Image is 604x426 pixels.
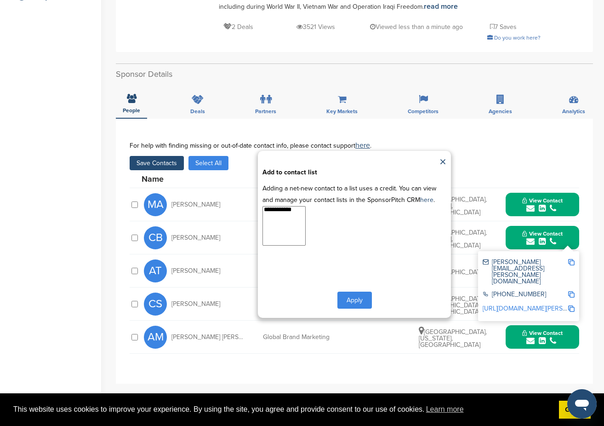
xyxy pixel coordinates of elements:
span: [GEOGRAPHIC_DATA], [US_STATE], [GEOGRAPHIC_DATA] [419,328,487,349]
button: View Contact [511,224,574,252]
a: × [439,155,446,169]
div: [PERSON_NAME][EMAIL_ADDRESS][PERSON_NAME][DOMAIN_NAME] [483,259,568,285]
span: Partners [255,109,276,114]
button: View Contact [511,191,574,219]
span: Deals [190,109,205,114]
a: read more [424,2,458,11]
p: 3521 Views [296,21,335,33]
span: View Contact [522,197,563,204]
span: CB [144,226,167,249]
span: View Contact [522,230,563,237]
p: Adding a net-new contact to a list uses a credit. You can view and manage your contact lists in t... [262,183,446,206]
span: MA [144,193,167,216]
img: Copy [568,291,575,298]
p: 7 Saves [490,21,517,33]
p: Viewed less than a minute ago [370,21,463,33]
img: Copy [568,259,575,265]
iframe: Button to launch messaging window [567,389,597,419]
span: AT [144,259,167,282]
span: People [123,108,140,113]
a: dismiss cookie message [559,401,591,419]
a: here [355,141,370,150]
span: Do you work here? [494,35,541,41]
span: Agencies [489,109,512,114]
img: Copy [568,305,575,312]
span: Analytics [562,109,585,114]
a: [URL][DOMAIN_NAME][PERSON_NAME] [483,305,595,312]
div: [PHONE_NUMBER] [483,291,568,299]
span: Competitors [408,109,439,114]
div: Add to contact list [262,169,446,176]
span: Key Markets [326,109,358,114]
div: Global Brand Marketing [263,334,401,340]
p: 2 Deals [223,21,253,33]
span: View Contact [522,330,563,336]
span: AM [144,326,167,349]
span: This website uses cookies to improve your experience. By using the site, you agree and provide co... [13,403,552,416]
span: [PERSON_NAME] [PERSON_NAME] [171,334,245,340]
a: here [420,196,433,204]
button: View Contact [511,323,574,351]
a: learn more about cookies [425,403,465,416]
h2: Sponsor Details [116,68,593,81]
span: CS [144,293,167,316]
button: Apply [337,292,372,309]
a: Do you work here? [487,35,541,41]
